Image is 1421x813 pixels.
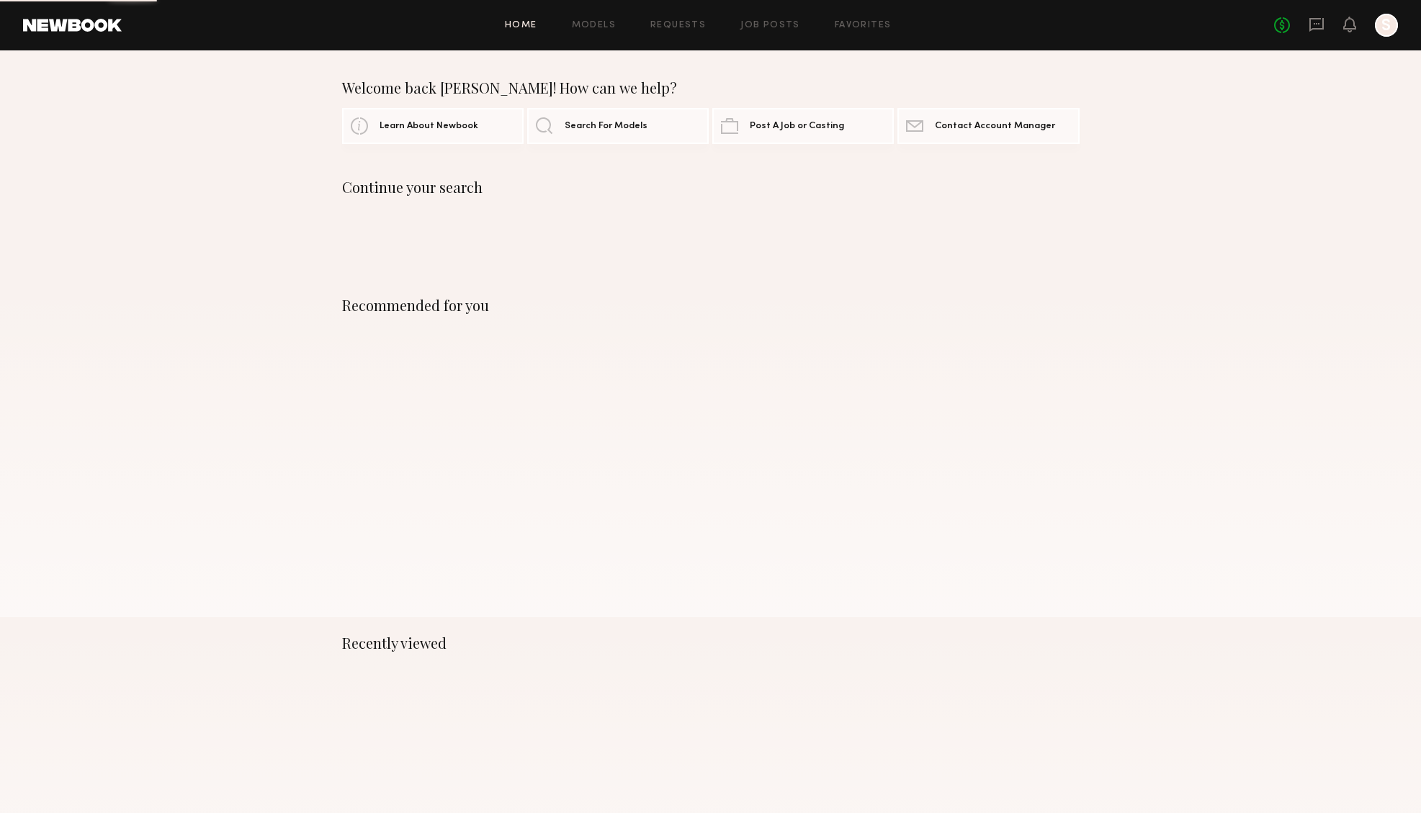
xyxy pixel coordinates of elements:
[835,21,892,30] a: Favorites
[935,122,1055,131] span: Contact Account Manager
[342,297,1080,314] div: Recommended for you
[505,21,537,30] a: Home
[342,108,524,144] a: Learn About Newbook
[565,122,647,131] span: Search For Models
[897,108,1079,144] a: Contact Account Manager
[342,179,1080,196] div: Continue your search
[342,634,1080,652] div: Recently viewed
[650,21,706,30] a: Requests
[740,21,800,30] a: Job Posts
[712,108,894,144] a: Post A Job or Casting
[1375,14,1398,37] a: S
[750,122,844,131] span: Post A Job or Casting
[572,21,616,30] a: Models
[380,122,478,131] span: Learn About Newbook
[527,108,709,144] a: Search For Models
[342,79,1080,96] div: Welcome back [PERSON_NAME]! How can we help?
